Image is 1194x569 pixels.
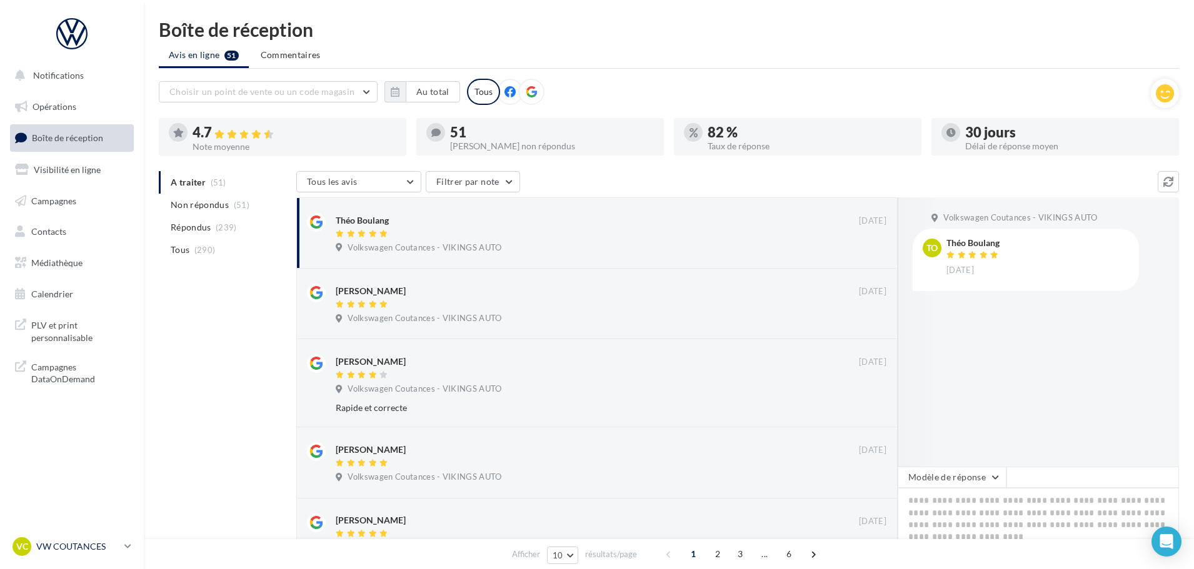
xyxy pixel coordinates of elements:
[898,467,1006,488] button: Modèle de réponse
[336,514,406,527] div: [PERSON_NAME]
[547,547,579,564] button: 10
[36,540,119,553] p: VW COUTANCES
[8,281,136,307] a: Calendrier
[450,126,654,139] div: 51
[261,49,321,60] span: Commentaires
[965,142,1169,151] div: Délai de réponse moyen
[336,214,389,227] div: Théo Boulang
[384,81,460,102] button: Au total
[8,250,136,276] a: Médiathèque
[216,222,237,232] span: (239)
[336,402,805,414] div: Rapide et correcte
[336,285,406,297] div: [PERSON_NAME]
[31,317,129,344] span: PLV et print personnalisable
[296,171,421,192] button: Tous les avis
[171,199,229,211] span: Non répondus
[169,86,354,97] span: Choisir un point de vente ou un code magasin
[926,242,938,254] span: To
[348,472,501,483] span: Volkswagen Coutances - VIKINGS AUTO
[779,544,799,564] span: 6
[1151,527,1181,557] div: Open Intercom Messenger
[730,544,750,564] span: 3
[348,313,501,324] span: Volkswagen Coutances - VIKINGS AUTO
[8,219,136,245] a: Contacts
[683,544,703,564] span: 1
[348,242,501,254] span: Volkswagen Coutances - VIKINGS AUTO
[336,443,406,456] div: [PERSON_NAME]
[859,445,886,456] span: [DATE]
[553,550,563,560] span: 10
[8,354,136,390] a: Campagnes DataOnDemand
[33,101,76,112] span: Opérations
[406,81,460,102] button: Au total
[708,142,911,151] div: Taux de réponse
[467,79,500,105] div: Tous
[943,212,1097,224] span: Volkswagen Coutances - VIKINGS AUTO
[946,265,974,276] span: [DATE]
[234,200,249,210] span: (51)
[8,312,136,349] a: PLV et print personnalisable
[32,132,103,143] span: Boîte de réception
[171,244,189,256] span: Tous
[31,226,66,237] span: Contacts
[859,516,886,527] span: [DATE]
[585,548,637,560] span: résultats/page
[193,126,396,140] div: 4.7
[859,357,886,368] span: [DATE]
[171,221,211,234] span: Répondus
[8,62,131,89] button: Notifications
[708,126,911,139] div: 82 %
[859,215,886,227] span: [DATE]
[194,245,216,255] span: (290)
[31,195,76,205] span: Campagnes
[31,289,73,299] span: Calendrier
[33,70,84,81] span: Notifications
[34,164,101,175] span: Visibilité en ligne
[8,94,136,120] a: Opérations
[426,171,520,192] button: Filtrer par note
[159,81,378,102] button: Choisir un point de vente ou un code magasin
[512,548,540,560] span: Afficher
[965,126,1169,139] div: 30 jours
[450,142,654,151] div: [PERSON_NAME] non répondus
[307,176,358,187] span: Tous les avis
[8,124,136,151] a: Boîte de réception
[8,188,136,214] a: Campagnes
[159,20,1179,39] div: Boîte de réception
[193,142,396,151] div: Note moyenne
[16,540,28,553] span: VC
[348,383,501,395] span: Volkswagen Coutances - VIKINGS AUTO
[8,157,136,183] a: Visibilité en ligne
[859,286,886,297] span: [DATE]
[31,359,129,385] span: Campagnes DataOnDemand
[31,257,83,268] span: Médiathèque
[708,544,728,564] span: 2
[946,239,1001,247] div: Théo Boulang
[10,535,134,558] a: VC VW COUTANCES
[336,355,406,368] div: [PERSON_NAME]
[755,544,775,564] span: ...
